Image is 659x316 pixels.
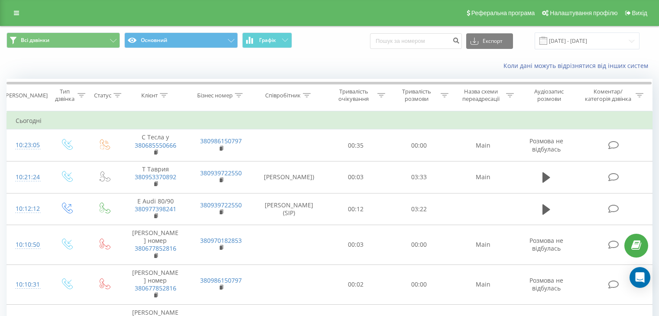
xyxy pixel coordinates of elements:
[466,33,513,49] button: Експорт
[200,137,242,145] a: 380986150797
[265,92,301,99] div: Співробітник
[123,264,188,304] td: [PERSON_NAME] номер
[387,129,450,161] td: 00:00
[16,169,39,186] div: 10:21:24
[370,33,462,49] input: Пошук за номером
[325,264,387,304] td: 00:02
[471,10,535,16] span: Реферальна програма
[94,92,111,99] div: Статус
[325,129,387,161] td: 00:35
[4,92,48,99] div: [PERSON_NAME]
[16,236,39,253] div: 10:10:50
[135,205,176,213] a: 380977398241
[450,161,516,193] td: Main
[529,276,563,292] span: Розмова не відбулась
[332,88,376,103] div: Тривалість очікування
[16,200,39,217] div: 10:12:12
[200,169,242,177] a: 380939722550
[200,201,242,209] a: 380939722550
[630,267,650,288] div: Open Intercom Messenger
[325,193,387,225] td: 00:12
[16,137,39,154] div: 10:23:05
[450,264,516,304] td: Main
[197,92,233,99] div: Бізнес номер
[16,276,39,293] div: 10:10:31
[503,61,653,70] a: Коли дані можуть відрізнятися вiд інших систем
[123,161,188,193] td: Т Таврия
[395,88,438,103] div: Тривалість розмови
[123,193,188,225] td: Е Audi 80/90
[387,161,450,193] td: 03:33
[123,225,188,265] td: [PERSON_NAME] номер
[450,225,516,265] td: Main
[6,32,120,48] button: Всі дзвінки
[200,276,242,284] a: 380986150797
[550,10,617,16] span: Налаштування профілю
[529,137,563,153] span: Розмова не відбулась
[259,37,276,43] span: Графік
[583,88,633,103] div: Коментар/категорія дзвінка
[7,112,653,129] td: Сьогодні
[21,37,49,44] span: Всі дзвінки
[135,244,176,252] a: 380677852816
[254,161,325,193] td: [PERSON_NAME])
[200,236,242,245] a: 380970182853
[254,193,325,225] td: [PERSON_NAME] (SIP)
[135,141,176,149] a: 380685550666
[123,129,188,161] td: С Тесла у
[55,88,75,103] div: Тип дзвінка
[141,92,158,99] div: Клієнт
[450,129,516,161] td: Main
[632,10,647,16] span: Вихід
[387,264,450,304] td: 00:00
[387,193,450,225] td: 03:22
[325,161,387,193] td: 00:03
[242,32,292,48] button: Графік
[124,32,238,48] button: Основний
[325,225,387,265] td: 00:03
[135,173,176,181] a: 380953370892
[529,236,563,252] span: Розмова не відбулась
[387,225,450,265] td: 00:00
[458,88,504,103] div: Назва схеми переадресації
[524,88,575,103] div: Аудіозапис розмови
[135,284,176,292] a: 380677852816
